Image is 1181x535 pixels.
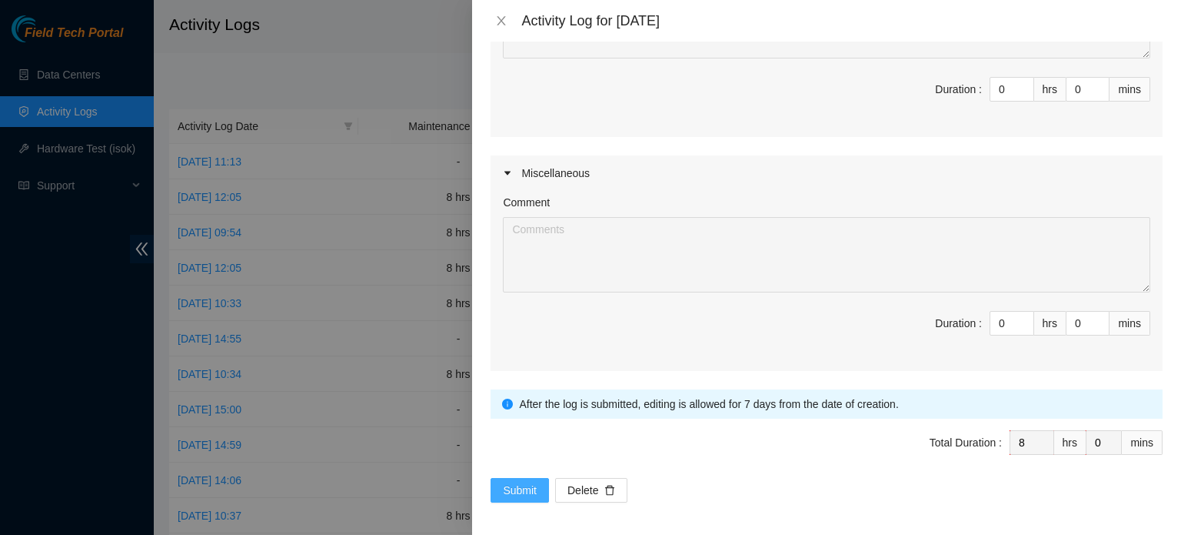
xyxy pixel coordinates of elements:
div: After the log is submitted, editing is allowed for 7 days from the date of creation. [519,396,1151,413]
div: mins [1122,430,1163,455]
span: up [1096,80,1106,89]
div: Miscellaneous [491,155,1163,191]
span: up [1021,80,1030,89]
span: Increase Value [1092,78,1109,89]
span: down [1021,91,1030,100]
span: Increase Value [1016,312,1033,323]
div: mins [1109,77,1150,102]
span: Decrease Value [1016,89,1033,101]
div: mins [1109,311,1150,336]
span: delete [604,485,615,497]
textarea: Comment [503,217,1150,293]
span: Increase Value [1092,312,1109,323]
span: down [1021,325,1030,334]
button: Close [491,14,512,28]
span: Decrease Value [1092,89,1109,101]
div: Total Duration : [930,434,1002,451]
span: Increase Value [1016,78,1033,89]
div: Activity Log for [DATE] [521,12,1163,29]
span: up [1096,314,1106,323]
button: Submit [491,478,549,503]
div: Duration : [935,315,982,332]
span: Submit [503,482,537,499]
label: Comment [503,194,550,211]
div: hrs [1054,430,1086,455]
span: Delete [567,482,598,499]
div: hrs [1034,311,1066,336]
button: Deletedelete [555,478,627,503]
span: Decrease Value [1092,323,1109,335]
span: Decrease Value [1016,323,1033,335]
span: down [1096,325,1106,334]
span: close [495,15,507,27]
span: info-circle [502,399,513,410]
span: caret-right [503,169,512,178]
div: hrs [1034,77,1066,102]
span: up [1021,314,1030,323]
span: down [1096,91,1106,100]
div: Duration : [935,81,982,98]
